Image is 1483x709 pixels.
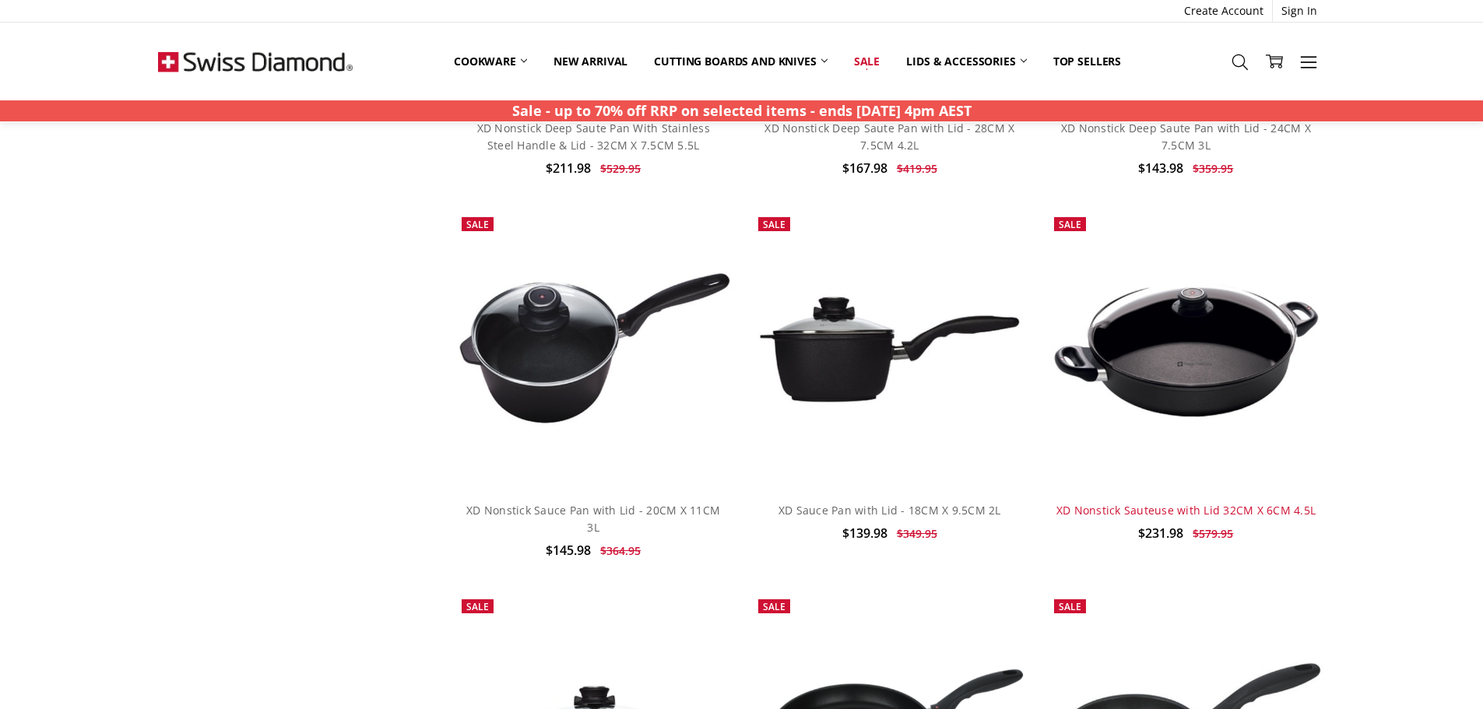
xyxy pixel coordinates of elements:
span: $419.95 [897,161,937,176]
img: XD Nonstick Sauteuse with Lid 32CM X 6CM 4.5L [1046,276,1325,423]
span: $579.95 [1193,526,1233,541]
a: Cutting boards and knives [641,44,841,79]
span: Sale [466,218,489,231]
span: $359.95 [1193,161,1233,176]
span: Sale [1059,218,1081,231]
a: XD Nonstick Sauce Pan with Lid - 20CM X 11CM 3L [454,209,733,488]
a: XD Nonstick Sauteuse with Lid 32CM X 6CM 4.5L [1056,503,1316,518]
span: $349.95 [897,526,937,541]
a: XD Nonstick Sauteuse with Lid 32CM X 6CM 4.5L [1046,209,1325,488]
span: $529.95 [600,161,641,176]
span: $231.98 [1138,525,1183,542]
a: Cookware [441,44,540,79]
a: XD Nonstick Sauce Pan with Lid - 20CM X 11CM 3L [466,503,720,535]
span: Sale [1059,600,1081,613]
span: $364.95 [600,543,641,558]
span: Sale [466,600,489,613]
img: XD Sauce Pan with Lid - 18CM X 9.5CM 2L [750,286,1029,412]
img: Free Shipping On Every Order [158,23,353,100]
span: Sale [763,218,785,231]
a: New arrival [540,44,641,79]
span: $167.98 [842,160,887,177]
span: $143.98 [1138,160,1183,177]
a: Top Sellers [1040,44,1134,79]
a: XD Sauce Pan with Lid - 18CM X 9.5CM 2L [750,209,1029,488]
a: Lids & Accessories [893,44,1039,79]
a: Sale [841,44,893,79]
strong: Sale - up to 70% off RRP on selected items - ends [DATE] 4pm AEST [512,101,972,120]
span: $211.98 [546,160,591,177]
span: $139.98 [842,525,887,542]
img: XD Nonstick Sauce Pan with Lid - 20CM X 11CM 3L [454,272,733,426]
a: XD Sauce Pan with Lid - 18CM X 9.5CM 2L [778,503,1001,518]
span: $145.98 [546,542,591,559]
span: Sale [763,600,785,613]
